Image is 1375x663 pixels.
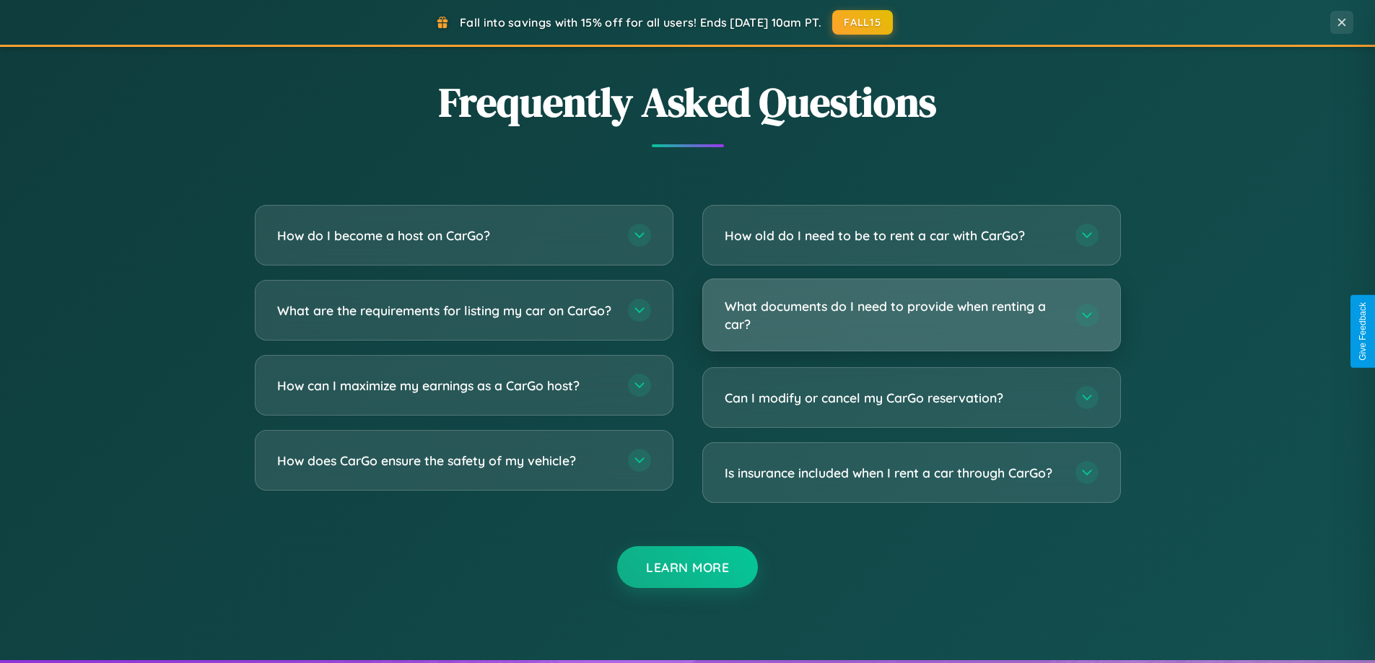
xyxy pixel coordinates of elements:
[725,464,1061,482] h3: Is insurance included when I rent a car through CarGo?
[277,227,614,245] h3: How do I become a host on CarGo?
[725,389,1061,407] h3: Can I modify or cancel my CarGo reservation?
[277,377,614,395] h3: How can I maximize my earnings as a CarGo host?
[255,74,1121,130] h2: Frequently Asked Questions
[725,297,1061,333] h3: What documents do I need to provide when renting a car?
[1358,302,1368,361] div: Give Feedback
[277,302,614,320] h3: What are the requirements for listing my car on CarGo?
[277,452,614,470] h3: How does CarGo ensure the safety of my vehicle?
[617,546,758,588] button: Learn More
[460,15,821,30] span: Fall into savings with 15% off for all users! Ends [DATE] 10am PT.
[832,10,893,35] button: FALL15
[725,227,1061,245] h3: How old do I need to be to rent a car with CarGo?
